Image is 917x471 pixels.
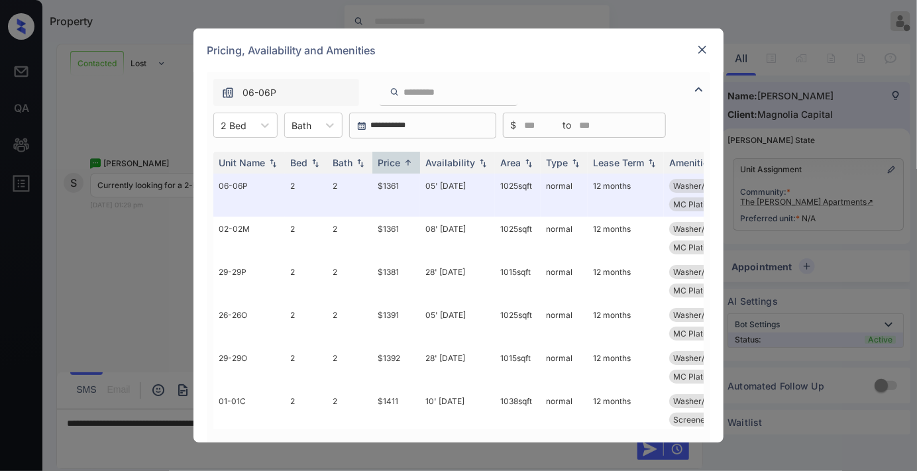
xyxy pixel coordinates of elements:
[673,199,744,209] span: MC Platinum Ren...
[390,86,400,98] img: icon-zuma
[213,217,285,260] td: 02-02M
[213,174,285,217] td: 06-06P
[193,28,724,72] div: Pricing, Availability and Amenities
[522,158,535,168] img: sorting
[563,118,571,132] span: to
[372,389,420,450] td: $1411
[327,260,372,303] td: 2
[495,303,541,346] td: 1025 sqft
[327,346,372,389] td: 2
[673,329,744,339] span: MC Platinum Ren...
[378,157,400,168] div: Price
[673,224,741,234] span: Washer/Dryer In...
[588,303,664,346] td: 12 months
[327,174,372,217] td: 2
[285,260,327,303] td: 2
[541,346,588,389] td: normal
[588,389,664,450] td: 12 months
[546,157,568,168] div: Type
[402,158,415,168] img: sorting
[510,118,516,132] span: $
[588,346,664,389] td: 12 months
[285,389,327,450] td: 2
[673,286,744,295] span: MC Platinum Ren...
[219,157,265,168] div: Unit Name
[285,303,327,346] td: 2
[420,389,495,450] td: 10' [DATE]
[372,260,420,303] td: $1381
[213,346,285,389] td: 29-29O
[420,217,495,260] td: 08' [DATE]
[673,415,741,425] span: Screened-In Por...
[372,346,420,389] td: $1392
[541,217,588,260] td: normal
[673,242,744,252] span: MC Platinum Ren...
[243,85,276,100] span: 06-06P
[221,86,235,99] img: icon-zuma
[372,174,420,217] td: $1361
[213,303,285,346] td: 26-26O
[541,389,588,450] td: normal
[588,260,664,303] td: 12 months
[696,43,709,56] img: close
[669,157,714,168] div: Amenities
[691,81,707,97] img: icon-zuma
[420,303,495,346] td: 05' [DATE]
[327,389,372,450] td: 2
[420,174,495,217] td: 05' [DATE]
[285,217,327,260] td: 2
[541,303,588,346] td: normal
[495,346,541,389] td: 1015 sqft
[327,303,372,346] td: 2
[673,310,741,320] span: Washer/Dryer In...
[593,157,644,168] div: Lease Term
[569,158,582,168] img: sorting
[309,158,322,168] img: sorting
[673,372,744,382] span: MC Platinum Ren...
[285,174,327,217] td: 2
[495,217,541,260] td: 1025 sqft
[541,174,588,217] td: normal
[213,260,285,303] td: 29-29P
[285,346,327,389] td: 2
[476,158,490,168] img: sorting
[673,396,741,406] span: Washer/Dryer In...
[372,217,420,260] td: $1361
[495,174,541,217] td: 1025 sqft
[541,260,588,303] td: normal
[420,346,495,389] td: 28' [DATE]
[213,389,285,450] td: 01-01C
[372,303,420,346] td: $1391
[500,157,521,168] div: Area
[495,389,541,450] td: 1038 sqft
[290,157,307,168] div: Bed
[425,157,475,168] div: Availability
[673,353,741,363] span: Washer/Dryer In...
[420,260,495,303] td: 28' [DATE]
[673,267,741,277] span: Washer/Dryer In...
[495,260,541,303] td: 1015 sqft
[645,158,659,168] img: sorting
[354,158,367,168] img: sorting
[266,158,280,168] img: sorting
[327,217,372,260] td: 2
[588,217,664,260] td: 12 months
[333,157,352,168] div: Bath
[588,174,664,217] td: 12 months
[673,181,741,191] span: Washer/Dryer In...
